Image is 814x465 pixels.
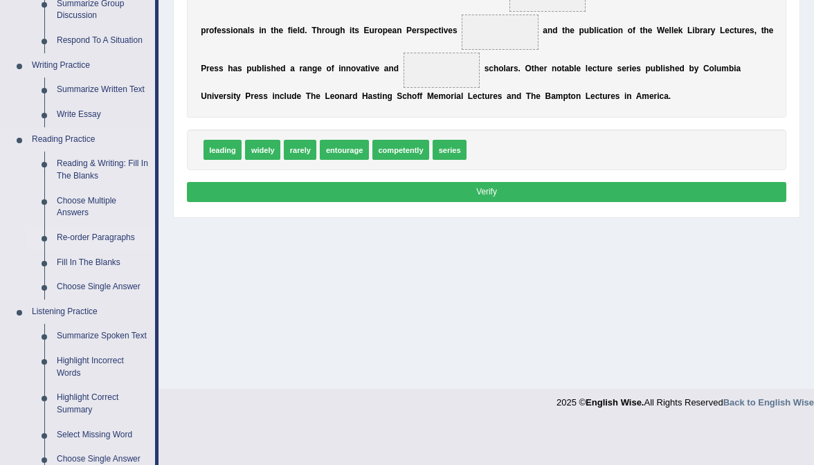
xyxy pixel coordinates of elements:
[276,64,281,73] b: e
[557,64,561,73] b: o
[354,26,359,35] b: s
[626,91,631,101] b: n
[589,26,594,35] b: b
[368,91,373,101] b: a
[224,91,227,101] b: r
[273,26,278,35] b: h
[236,91,241,101] b: y
[671,26,673,35] b: l
[551,91,556,101] b: a
[51,250,155,275] a: Fill In The Blanks
[610,91,615,101] b: e
[383,26,388,35] b: p
[736,64,741,73] b: a
[375,64,380,73] b: e
[305,26,307,35] b: .
[723,397,814,408] strong: Back to English Wise
[26,127,155,152] a: Reading Practice
[288,26,291,35] b: f
[632,64,637,73] b: e
[716,64,721,73] b: u
[250,26,255,35] b: s
[380,91,382,101] b: i
[737,26,742,35] b: u
[626,64,630,73] b: r
[214,91,219,101] b: v
[593,64,597,73] b: c
[608,64,613,73] b: e
[26,300,155,325] a: Listening Practice
[703,26,708,35] b: a
[346,64,351,73] b: n
[214,64,219,73] b: s
[284,91,287,101] b: l
[615,91,620,101] b: s
[370,26,374,35] b: u
[226,91,231,101] b: s
[316,91,320,101] b: e
[707,26,711,35] b: r
[574,64,576,73] b: l
[642,26,647,35] b: h
[392,26,397,35] b: a
[594,26,596,35] b: l
[387,91,392,101] b: g
[364,26,370,35] b: E
[618,26,623,35] b: n
[434,26,439,35] b: c
[556,91,563,101] b: m
[689,64,694,73] b: b
[302,64,307,73] b: a
[279,26,284,35] b: e
[498,91,503,101] b: s
[610,26,613,35] b: i
[330,91,335,101] b: e
[503,64,505,73] b: l
[552,64,557,73] b: n
[571,91,576,101] b: o
[663,64,665,73] b: i
[335,26,340,35] b: g
[245,91,251,101] b: P
[446,91,451,101] b: o
[444,26,449,35] b: v
[438,26,441,35] b: t
[291,91,296,101] b: d
[695,26,700,35] b: b
[669,26,671,35] b: l
[356,64,361,73] b: v
[721,64,729,73] b: m
[388,26,392,35] b: e
[51,77,155,102] a: Summarize Written Text
[539,64,544,73] b: e
[226,26,231,35] b: s
[231,91,233,101] b: i
[351,64,356,73] b: o
[397,26,401,35] b: n
[642,91,649,101] b: m
[579,26,584,35] b: p
[734,26,737,35] b: t
[252,64,257,73] b: u
[628,26,633,35] b: o
[210,64,215,73] b: e
[248,26,250,35] b: l
[532,64,534,73] b: t
[280,91,284,101] b: c
[352,91,357,101] b: d
[201,91,207,101] b: U
[494,64,498,73] b: h
[673,26,678,35] b: e
[293,26,298,35] b: e
[340,91,345,101] b: n
[629,64,631,73] b: i
[230,26,233,35] b: i
[207,91,212,101] b: n
[271,26,273,35] b: t
[711,26,716,35] b: y
[217,26,221,35] b: e
[602,91,607,101] b: u
[377,91,380,101] b: t
[544,64,548,73] b: r
[424,26,429,35] b: p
